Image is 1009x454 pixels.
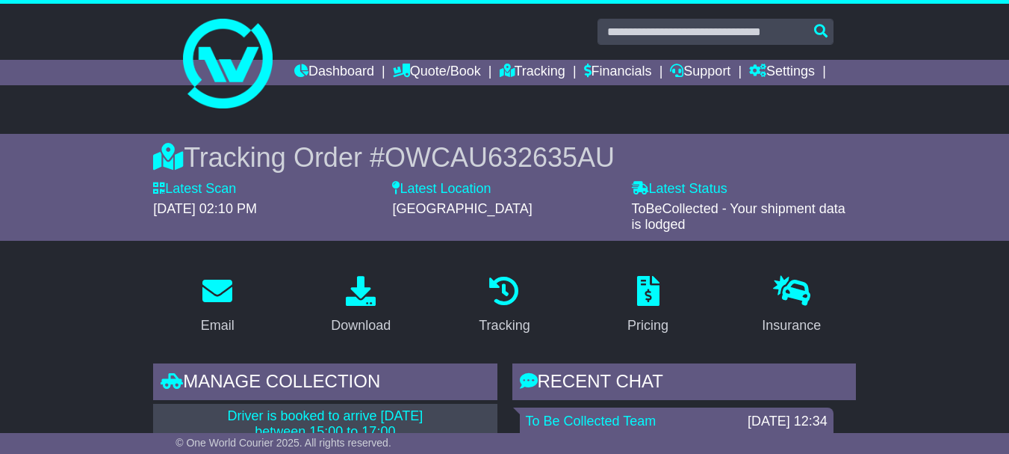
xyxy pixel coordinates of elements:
[469,271,539,341] a: Tracking
[385,142,615,173] span: OWCAU632635AU
[331,316,391,336] div: Download
[153,141,856,174] div: Tracking Order #
[762,316,821,336] div: Insurance
[618,271,678,341] a: Pricing
[392,181,491,197] label: Latest Location
[393,60,481,85] a: Quote/Book
[527,431,826,447] p: Hi [PERSON_NAME],
[512,363,856,404] div: RECENT CHAT
[752,271,831,341] a: Insurance
[153,201,257,216] span: [DATE] 02:10 PM
[153,181,236,197] label: Latest Scan
[632,181,727,197] label: Latest Status
[632,201,845,233] span: ToBeCollected - Your shipment data is lodged
[321,271,400,341] a: Download
[191,271,244,341] a: Email
[201,316,235,336] div: Email
[670,60,730,85] a: Support
[526,414,656,429] a: To Be Collected Team
[176,437,391,449] span: © One World Courier 2025. All rights reserved.
[584,60,652,85] a: Financials
[749,60,815,85] a: Settings
[748,414,828,430] div: [DATE] 12:34
[294,60,374,85] a: Dashboard
[392,201,532,216] span: [GEOGRAPHIC_DATA]
[479,316,530,336] div: Tracking
[500,60,565,85] a: Tracking
[162,408,488,441] p: Driver is booked to arrive [DATE] between 15:00 to 17:00
[627,316,668,336] div: Pricing
[153,363,497,404] div: Manage collection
